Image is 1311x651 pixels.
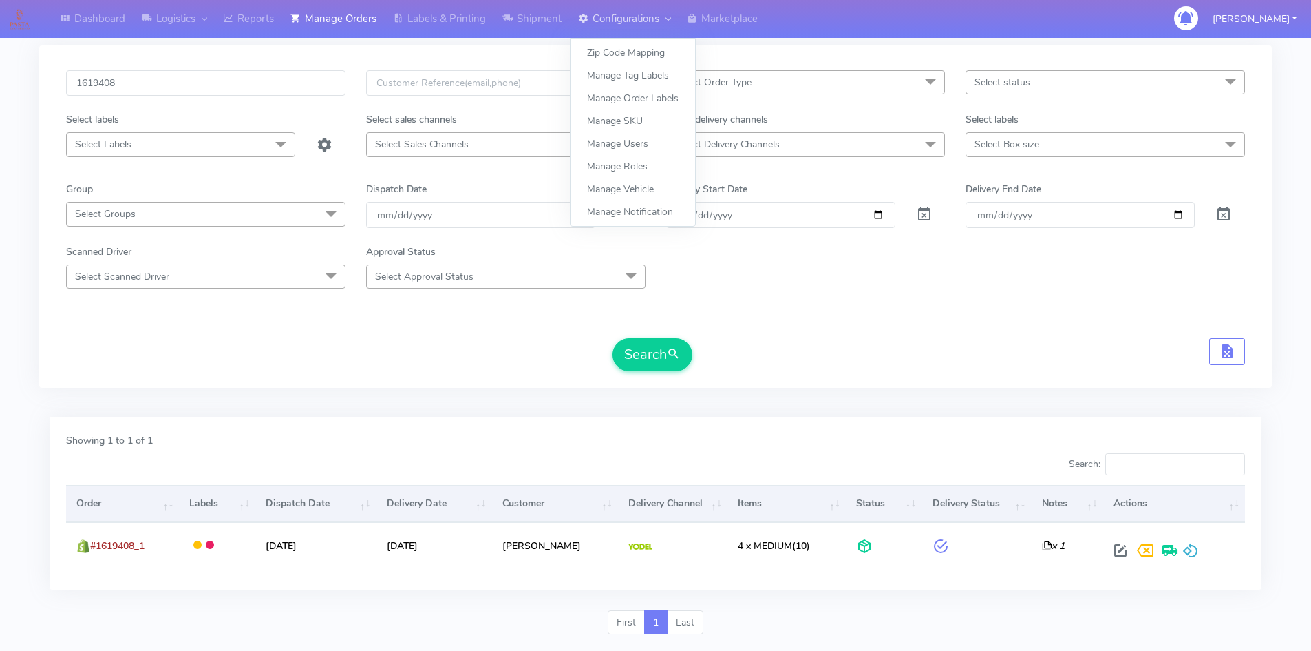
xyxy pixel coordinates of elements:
[738,539,810,552] span: (10)
[974,138,1039,151] span: Select Box size
[255,485,376,522] th: Dispatch Date: activate to sort column ascending
[66,182,93,196] label: Group
[571,178,695,200] a: Manage Vehicle
[366,245,436,259] label: Approval Status
[666,112,768,127] label: Select delivery channels
[571,41,695,64] a: Zip Code Mapping
[90,539,145,552] span: #1619408_1
[491,485,617,522] th: Customer: activate to sort column ascending
[366,112,457,127] label: Select sales channels
[846,485,922,522] th: Status: activate to sort column ascending
[571,87,695,110] a: Manage Order Labels
[644,610,668,635] a: 1
[376,522,492,568] td: [DATE]
[66,433,153,448] label: Showing 1 to 1 of 1
[76,539,90,553] img: shopify.png
[571,64,695,87] a: Manage Tag Labels
[1042,539,1065,552] i: x 1
[966,182,1041,196] label: Delivery End Date
[571,110,695,132] a: Manage SKU
[612,338,692,371] button: Search
[255,522,376,568] td: [DATE]
[966,112,1019,127] label: Select labels
[571,200,695,223] a: Manage Notification
[675,138,780,151] span: Select Delivery Channels
[727,485,846,522] th: Items: activate to sort column ascending
[66,485,179,522] th: Order: activate to sort column ascending
[628,544,652,550] img: Yodel
[974,76,1030,89] span: Select status
[66,245,131,259] label: Scanned Driver
[618,485,727,522] th: Delivery Channel: activate to sort column ascending
[179,485,255,522] th: Labels: activate to sort column ascending
[75,207,136,220] span: Select Groups
[366,70,646,96] input: Customer Reference(email,phone)
[571,132,695,155] a: Manage Users
[1105,453,1245,475] input: Search:
[66,70,345,96] input: Order Id
[571,155,695,178] a: Manage Roles
[376,485,492,522] th: Delivery Date: activate to sort column ascending
[375,270,473,283] span: Select Approval Status
[1069,453,1245,475] label: Search:
[738,539,792,552] span: 4 x MEDIUM
[75,138,131,151] span: Select Labels
[1202,5,1307,33] button: [PERSON_NAME]
[375,138,469,151] span: Select Sales Channels
[75,270,169,283] span: Select Scanned Driver
[491,522,617,568] td: [PERSON_NAME]
[366,182,427,196] label: Dispatch Date
[66,112,119,127] label: Select labels
[921,485,1031,522] th: Delivery Status: activate to sort column ascending
[666,182,747,196] label: Delivery Start Date
[1103,485,1245,522] th: Actions: activate to sort column ascending
[1031,485,1102,522] th: Notes: activate to sort column ascending
[675,76,752,89] span: Select Order Type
